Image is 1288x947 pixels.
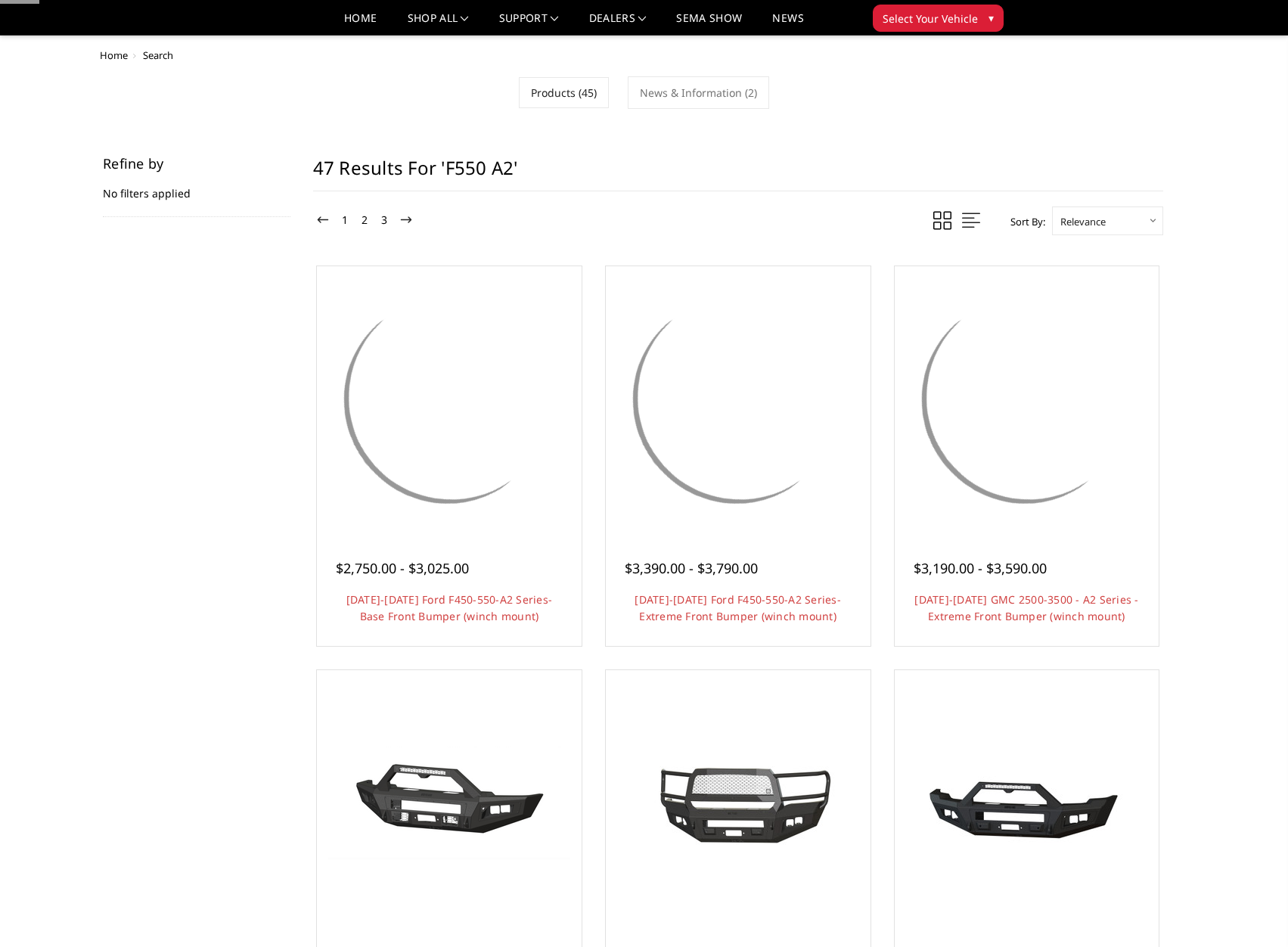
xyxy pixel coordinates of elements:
[610,674,867,931] a: 2019-2025 Ram 2500-3500 - A2 Series - Extreme Front Bumper (winch mount)
[625,559,758,577] span: $3,390.00 - $3,790.00
[344,13,377,35] a: Home
[589,13,647,35] a: Dealers
[408,13,469,35] a: shop all
[143,48,173,62] span: Search
[321,270,578,527] a: 2023-2025 Ford F450-550-A2 Series-Base Front Bumper (winch mount) 2023-2025 Ford F450-550-A2 Seri...
[358,211,371,229] a: 2
[898,270,1156,527] a: 2024-2025 GMC 2500-3500 - A2 Series - Extreme Front Bumper (winch mount) 2024-2025 GMC 2500-3500 ...
[873,5,1004,32] button: Select Your Vehicle
[914,592,1138,623] a: [DATE]-[DATE] GMC 2500-3500 - A2 Series - Extreme Front Bumper (winch mount)
[499,13,559,35] a: Support
[313,157,1163,191] h1: 47 results for 'f550 a2'
[772,13,803,35] a: News
[617,748,859,857] img: 2019-2025 Ram 2500-3500 - A2 Series - Extreme Front Bumper (winch mount)
[336,559,469,577] span: $2,750.00 - $3,025.00
[883,11,978,26] span: Select Your Vehicle
[321,674,578,931] a: 2023-2025 Ford F250-350-A2 Series-Sport Front Bumper (winch mount) 2023-2025 Ford F250-350-A2 Ser...
[676,13,742,35] a: SEMA Show
[1002,210,1045,233] label: Sort By:
[989,10,994,26] span: ▾
[338,211,352,229] a: 1
[898,674,1156,931] a: 2024-2025 GMC 2500-3500 - A2 Series - Sport Front Bumper (winch mount) 2024-2025 GMC 2500-3500 - ...
[100,48,128,62] a: Home
[103,157,290,170] h5: Refine by
[377,211,391,229] a: 3
[635,592,841,623] a: [DATE]-[DATE] Ford F450-550-A2 Series-Extreme Front Bumper (winch mount)
[519,77,609,108] a: Products (45)
[610,270,867,527] img: 2023-2025 Ford F450-550-A2 Series-Extreme Front Bumper (winch mount)
[103,157,290,217] div: No filters applied
[914,559,1047,577] span: $3,190.00 - $3,590.00
[628,76,769,109] a: News & Information (2)
[346,592,553,623] a: [DATE]-[DATE] Ford F450-550-A2 Series-Base Front Bumper (winch mount)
